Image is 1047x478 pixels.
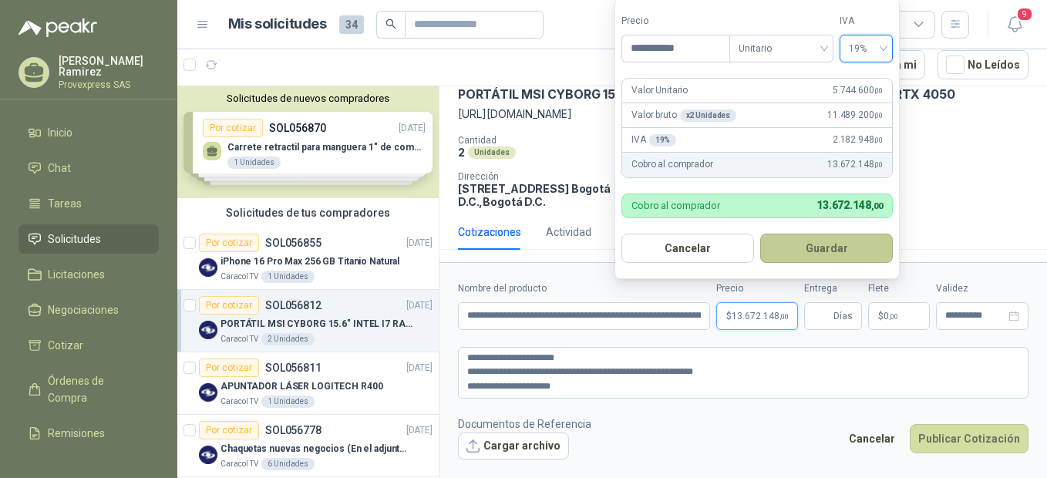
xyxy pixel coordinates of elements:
label: Entrega [804,281,862,296]
p: [DATE] [406,423,433,438]
span: 19% [849,37,884,60]
p: Provexpress SAS [59,80,159,89]
p: [DATE] [406,361,433,375]
a: Órdenes de Compra [19,366,159,412]
span: 11.489.200 [827,108,883,123]
p: Valor bruto [631,108,736,123]
div: 19 % [649,134,677,146]
span: search [385,19,396,29]
p: Chaquetas nuevas negocios (En el adjunto mas informacion) [221,442,412,456]
span: 0 [884,311,898,321]
div: Cotizaciones [458,224,521,241]
a: Licitaciones [19,260,159,289]
div: 2 Unidades [261,333,315,345]
img: Company Logo [199,321,217,339]
span: ,00 [874,111,884,119]
span: Licitaciones [48,266,105,283]
div: 6 Unidades [261,458,315,470]
span: Cotizar [48,337,83,354]
div: Por cotizar [199,296,259,315]
div: x 2 Unidades [680,109,737,122]
p: Cantidad [458,135,658,146]
div: Por cotizar [199,234,259,252]
label: IVA [840,14,893,29]
span: ,00 [874,86,884,95]
p: PORTÁTIL MSI CYBORG 15.6" INTEL I7 RAM 32GB - 1 TB / Nvidia GeForce RTX 4050 [221,317,412,332]
span: Solicitudes [48,231,101,247]
p: IVA [631,133,676,147]
p: PORTÁTIL MSI CYBORG 15.6" INTEL I7 RAM 32GB - 1 TB / Nvidia GeForce RTX 4050 [458,86,954,103]
div: Solicitudes de nuevos compradoresPor cotizarSOL056870[DATE] Carrete retractil para manguera 1" de... [177,86,439,198]
span: 13.672.148 [732,311,789,321]
a: Chat [19,153,159,183]
p: APUNTADOR LÁSER LOGITECH R400 [221,379,383,394]
div: Por cotizar [199,421,259,439]
span: ,00 [889,312,898,321]
p: Documentos de Referencia [458,416,591,433]
a: Por cotizarSOL056811[DATE] Company LogoAPUNTADOR LÁSER LOGITECH R400Caracol TV1 Unidades [177,352,439,415]
span: ,00 [871,201,884,211]
span: Órdenes de Compra [48,372,144,406]
a: Negociaciones [19,295,159,325]
span: Chat [48,160,71,177]
a: Por cotizarSOL056778[DATE] Company LogoChaquetas nuevas negocios (En el adjunto mas informacion)C... [177,415,439,477]
button: Publicar Cotización [910,424,1028,453]
button: No Leídos [938,50,1028,79]
p: Dirección [458,171,625,182]
span: Unitario [739,37,824,60]
a: Cotizar [19,331,159,360]
span: $ [878,311,884,321]
p: iPhone 16 Pro Max 256 GB Titanio Natural [221,254,399,269]
h1: Mis solicitudes [228,13,327,35]
div: Solicitudes de tus compradores [177,198,439,227]
span: 2.182.948 [833,133,883,147]
label: Precio [716,281,798,296]
span: 13.672.148 [827,157,883,172]
span: ,00 [874,136,884,144]
button: Guardar [760,234,893,263]
span: Negociaciones [48,301,119,318]
button: 9 [1001,11,1028,39]
img: Company Logo [199,383,217,402]
span: 5.744.600 [833,83,883,98]
div: Actividad [546,224,591,241]
a: Tareas [19,189,159,218]
div: 1 Unidades [261,271,315,283]
div: 1 Unidades [261,396,315,408]
a: Inicio [19,118,159,147]
img: Company Logo [199,446,217,464]
a: Por cotizarSOL056855[DATE] Company LogoiPhone 16 Pro Max 256 GB Titanio NaturalCaracol TV1 Unidades [177,227,439,290]
p: SOL056811 [265,362,322,373]
p: 2 [458,146,465,159]
label: Nombre del producto [458,281,710,296]
p: [PERSON_NAME] Ramirez [59,56,159,77]
button: Solicitudes de nuevos compradores [183,93,433,104]
button: Cancelar [621,234,754,263]
img: Logo peakr [19,19,97,37]
span: ,00 [779,312,789,321]
p: Caracol TV [221,271,258,283]
p: SOL056778 [265,425,322,436]
span: Tareas [48,195,82,212]
p: [URL][DOMAIN_NAME] [458,106,1028,123]
p: Caracol TV [221,333,258,345]
p: [DATE] [406,236,433,251]
p: Cobro al comprador [631,200,720,210]
p: SOL056855 [265,237,322,248]
label: Precio [621,14,729,29]
span: 34 [339,15,364,34]
p: SOL056812 [265,300,322,311]
p: [STREET_ADDRESS] Bogotá D.C. , Bogotá D.C. [458,182,625,208]
label: Flete [868,281,930,296]
button: Cancelar [840,424,904,453]
img: Company Logo [199,258,217,277]
span: Inicio [48,124,72,141]
span: Días [833,303,853,329]
p: Caracol TV [221,396,258,408]
div: Por cotizar [199,358,259,377]
button: Cargar archivo [458,433,569,460]
p: Valor Unitario [631,83,688,98]
p: $ 0,00 [868,302,930,330]
p: Caracol TV [221,458,258,470]
a: Por cotizarSOL056812[DATE] Company LogoPORTÁTIL MSI CYBORG 15.6" INTEL I7 RAM 32GB - 1 TB / Nvidi... [177,290,439,352]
